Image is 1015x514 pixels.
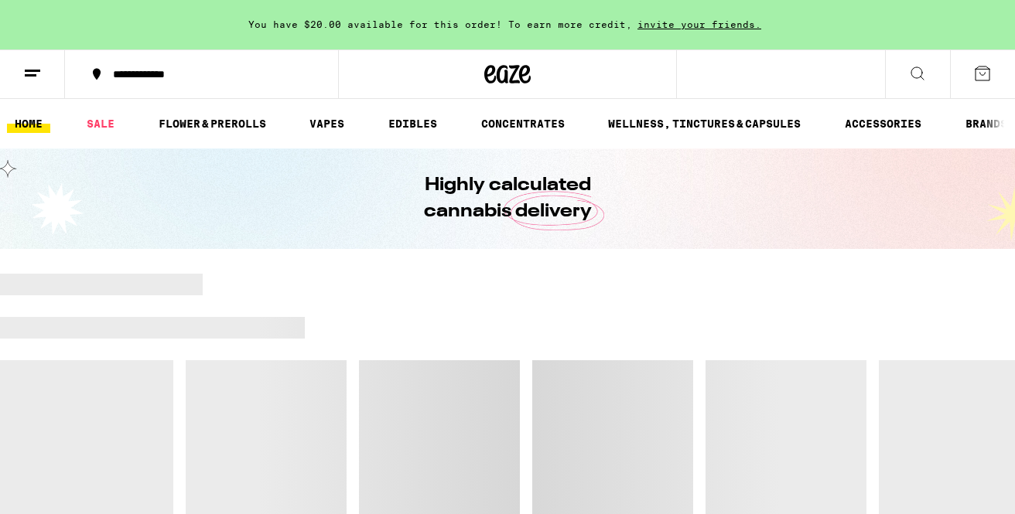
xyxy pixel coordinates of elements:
button: BRANDS [958,114,1015,133]
a: ACCESSORIES [837,114,929,133]
a: EDIBLES [381,114,445,133]
span: invite your friends. [632,19,767,29]
span: You have $20.00 available for this order! To earn more credit, [248,19,632,29]
a: VAPES [302,114,352,133]
a: HOME [7,114,50,133]
h1: Highly calculated cannabis delivery [380,172,635,225]
a: SALE [79,114,122,133]
a: CONCENTRATES [473,114,572,133]
a: WELLNESS, TINCTURES & CAPSULES [600,114,808,133]
a: FLOWER & PREROLLS [151,114,274,133]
